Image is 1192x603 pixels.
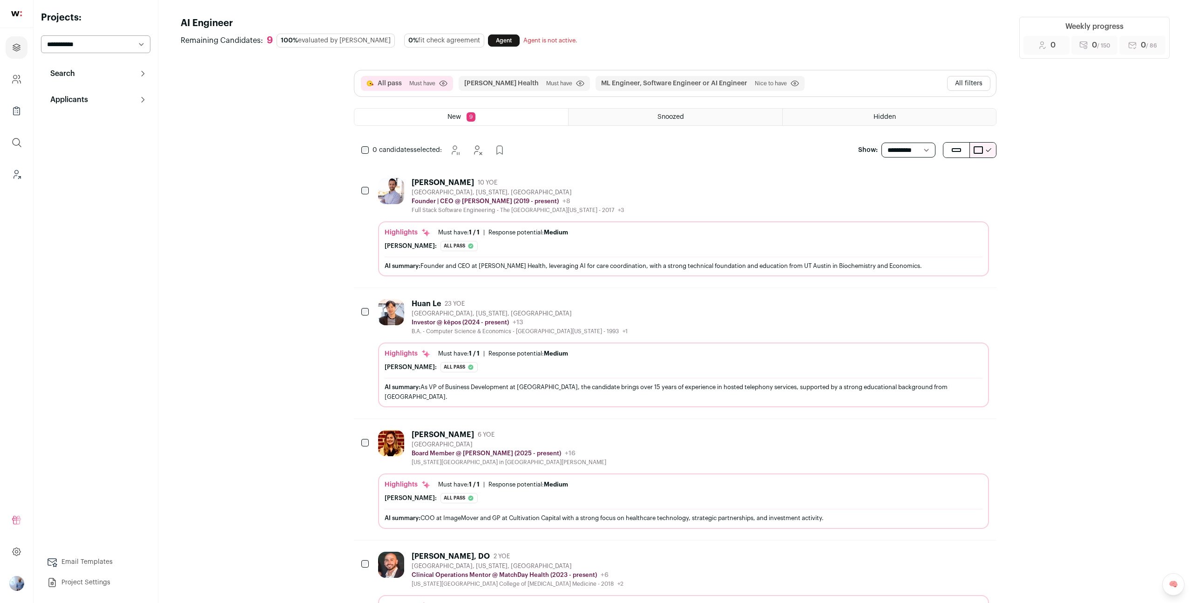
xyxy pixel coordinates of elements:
div: Must have: [438,481,480,488]
span: Snoozed [657,114,684,120]
h2: Projects: [41,11,150,24]
div: Response potential: [488,229,568,236]
div: COO at ImageMover and GP at Cultivation Capital with a strong focus on healthcare technology, str... [385,513,982,523]
img: b2cd6e3c36c0db1bcf09eb56a68167dca011c1ab1b05951b3f2d99a5e5c7815c [378,178,404,204]
div: [US_STATE][GEOGRAPHIC_DATA] in [GEOGRAPHIC_DATA][PERSON_NAME] [412,459,606,466]
span: Agent is not active. [523,37,577,43]
span: +1 [623,329,628,334]
span: Medium [544,350,568,356]
div: All pass [440,493,478,503]
a: Hidden [783,109,996,125]
span: 23 YOE [445,300,465,308]
button: ML Engineer, Software Engineer or AI Engineer [601,79,747,88]
ul: | [438,229,568,236]
div: Huan Le [412,299,441,308]
div: Highlights [385,228,431,237]
span: +16 [565,450,576,457]
div: As VP of Business Development at [GEOGRAPHIC_DATA], the candidate brings over 15 years of experie... [385,382,982,402]
h1: AI Engineer [181,17,583,30]
button: All filters [947,76,990,91]
span: 6 YOE [478,431,494,439]
div: Response potential: [488,481,568,488]
span: / 86 [1146,43,1157,48]
span: 0 [1050,40,1056,51]
span: 0 [1092,40,1110,51]
div: [GEOGRAPHIC_DATA], [US_STATE], [GEOGRAPHIC_DATA] [412,310,628,317]
div: evaluated by [PERSON_NAME] [277,34,395,48]
span: Medium [544,229,568,235]
p: Board Member @ [PERSON_NAME] (2025 - present) [412,450,561,457]
a: Project Settings [41,573,150,592]
span: +6 [601,572,609,578]
a: Agent [488,34,520,47]
div: All pass [440,362,478,372]
img: 8a99728633ad7edfbcb7ff7134d21c3084eb5607d2057e7f8e77b346a97bf6b3 [378,299,404,325]
div: Weekly progress [1065,21,1124,32]
span: +13 [513,319,523,326]
p: Applicants [45,94,88,105]
span: 1 / 1 [469,481,480,487]
button: All pass [378,79,402,88]
div: Must have: [438,229,480,236]
span: +8 [562,198,570,205]
span: Nice to have [755,80,787,87]
div: [PERSON_NAME]: [385,363,437,371]
a: [PERSON_NAME] 10 YOE [GEOGRAPHIC_DATA], [US_STATE], [GEOGRAPHIC_DATA] Founder | CEO @ [PERSON_NAM... [378,178,989,276]
span: AI summary: [385,515,420,521]
span: 0% [408,37,418,44]
span: / 150 [1097,43,1110,48]
span: 1 / 1 [469,229,480,235]
div: Highlights [385,480,431,489]
div: [PERSON_NAME], DO [412,552,490,561]
div: [PERSON_NAME] [412,178,474,187]
span: +2 [617,581,623,587]
span: AI summary: [385,384,420,390]
div: fit check agreement [404,34,484,48]
span: +3 [618,207,624,213]
a: Company and ATS Settings [6,68,27,90]
a: Company Lists [6,100,27,122]
span: Medium [544,481,568,487]
div: B.A. - Computer Science & Economics - [GEOGRAPHIC_DATA][US_STATE] - 1993 [412,328,628,335]
img: efdaf979a8a2c08203eaf0f5a5abe9b0a0f244bd737abb43b4702a9cb33eecf0 [378,430,404,456]
div: All pass [440,241,478,251]
button: Search [41,64,150,83]
span: 100% [281,37,298,44]
div: [GEOGRAPHIC_DATA] [412,441,606,448]
p: Show: [858,145,878,155]
span: Hidden [874,114,896,120]
span: 10 YOE [478,179,497,186]
a: [PERSON_NAME] 6 YOE [GEOGRAPHIC_DATA] Board Member @ [PERSON_NAME] (2025 - present) +16 [US_STATE... [378,430,989,528]
div: [PERSON_NAME]: [385,494,437,502]
button: Applicants [41,90,150,109]
button: [PERSON_NAME] Health [464,79,539,88]
div: Response potential: [488,350,568,357]
div: [GEOGRAPHIC_DATA], [US_STATE], [GEOGRAPHIC_DATA] [412,562,623,570]
div: [PERSON_NAME]: [385,242,437,250]
a: Projects [6,36,27,59]
a: Snoozed [569,109,782,125]
ul: | [438,481,568,488]
span: AI summary: [385,263,420,269]
div: Must have: [438,350,480,357]
p: Search [45,68,75,79]
span: 0 candidates [372,147,413,153]
span: New [447,114,461,120]
span: selected: [372,145,442,155]
a: Huan Le 23 YOE [GEOGRAPHIC_DATA], [US_STATE], [GEOGRAPHIC_DATA] Investor @ kēpos (2024 - present)... [378,299,989,407]
span: Must have [546,80,572,87]
div: [US_STATE][GEOGRAPHIC_DATA] College of [MEDICAL_DATA] Medicine - 2018 [412,580,623,588]
div: Highlights [385,349,431,358]
a: Leads (Backoffice) [6,163,27,185]
button: Open dropdown [9,576,24,591]
span: Must have [409,80,435,87]
span: Remaining Candidates: [181,35,263,46]
div: Founder and CEO at [PERSON_NAME] Health, leveraging AI for care coordination, with a strong techn... [385,261,982,271]
img: e2005f3b8a81d64c8cac45e3b904d0a0e07584a14bde8f932b83c1e51e289a35.jpg [378,552,404,578]
p: Investor @ kēpos (2024 - present) [412,319,509,326]
div: Full Stack Software Engineering - The [GEOGRAPHIC_DATA][US_STATE] - 2017 [412,206,624,214]
div: 9 [267,35,273,47]
a: 🧠 [1162,573,1185,596]
span: 1 / 1 [469,350,480,356]
ul: | [438,350,568,357]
